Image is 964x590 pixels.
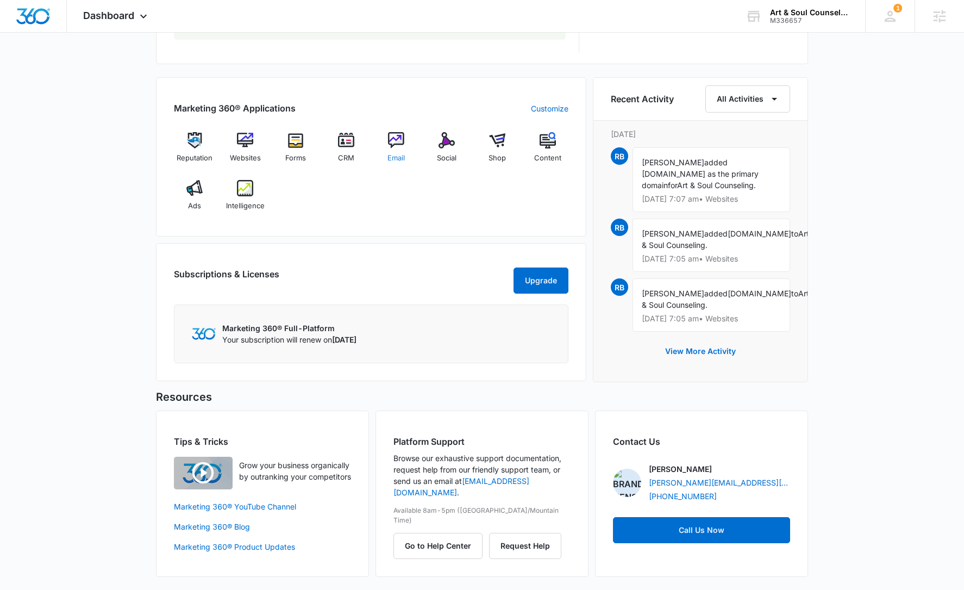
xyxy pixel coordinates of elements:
span: [DOMAIN_NAME] [728,289,791,298]
div: account name [770,8,849,17]
span: Content [534,153,561,164]
span: added [704,289,728,298]
span: Art & Soul Counseling. [677,181,756,190]
span: to [791,229,798,238]
p: Browse our exhaustive support documentation, request help from our friendly support team, or send... [393,452,571,498]
span: [PERSON_NAME] [642,158,704,167]
h2: Marketing 360® Applications [174,102,296,115]
p: [DATE] 7:07 am • Websites [642,195,781,203]
span: Websites [230,153,261,164]
p: Marketing 360® Full-Platform [222,322,356,334]
a: Forms [275,132,317,171]
a: CRM [325,132,367,171]
img: Marketing 360 Logo [192,328,216,339]
p: Available 8am-5pm ([GEOGRAPHIC_DATA]/Mountain Time) [393,506,571,525]
p: [DATE] [611,128,790,140]
p: [DATE] 7:05 am • Websites [642,255,781,263]
a: [PERSON_NAME][EMAIL_ADDRESS][PERSON_NAME][DOMAIN_NAME] [649,477,790,488]
button: All Activities [705,85,790,113]
img: Quick Overview Video [174,457,233,489]
button: Upgrade [514,268,568,294]
h2: Tips & Tricks [174,435,351,448]
button: Request Help [489,533,561,559]
p: [PERSON_NAME] [649,463,712,475]
a: Marketing 360® Blog [174,521,351,532]
button: Go to Help Center [393,533,483,559]
span: Forms [285,153,306,164]
a: Social [426,132,468,171]
div: account id [770,17,849,24]
div: notifications count [893,4,902,13]
button: View More Activity [654,338,747,364]
span: [DATE] [332,335,356,344]
a: Customize [531,103,568,114]
span: for [668,181,677,190]
span: Shop [489,153,506,164]
h6: Recent Activity [611,92,674,105]
span: RB [611,219,628,236]
a: Call Us Now [613,517,790,543]
a: Email [375,132,417,171]
span: RB [611,147,628,165]
a: Shop [477,132,518,171]
p: Your subscription will renew on [222,334,356,345]
span: [DOMAIN_NAME] [728,229,791,238]
img: Brandon Henson [613,469,641,497]
a: Intelligence [224,180,266,219]
span: RB [611,278,628,296]
p: Grow your business organically by outranking your competitors [239,459,351,482]
a: Websites [224,132,266,171]
span: to [791,289,798,298]
a: Content [527,132,568,171]
span: added [DOMAIN_NAME] as the primary domain [642,158,759,190]
span: [PERSON_NAME] [642,229,704,238]
a: Reputation [174,132,216,171]
span: Social [437,153,456,164]
h2: Contact Us [613,435,790,448]
span: Email [387,153,405,164]
span: 1 [893,4,902,13]
span: Dashboard [83,10,134,21]
span: CRM [338,153,354,164]
a: Go to Help Center [393,541,489,550]
span: added [704,229,728,238]
a: Request Help [489,541,561,550]
a: [PHONE_NUMBER] [649,490,717,502]
h5: Resources [156,389,808,405]
a: Marketing 360® Product Updates [174,541,351,552]
span: [PERSON_NAME] [642,289,704,298]
span: Ads [188,201,201,212]
span: Intelligence [226,201,265,212]
a: Ads [174,180,216,219]
span: Reputation [177,153,212,164]
h2: Platform Support [393,435,571,448]
a: Marketing 360® YouTube Channel [174,501,351,512]
p: [DATE] 7:05 am • Websites [642,315,781,322]
h2: Subscriptions & Licenses [174,268,279,289]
